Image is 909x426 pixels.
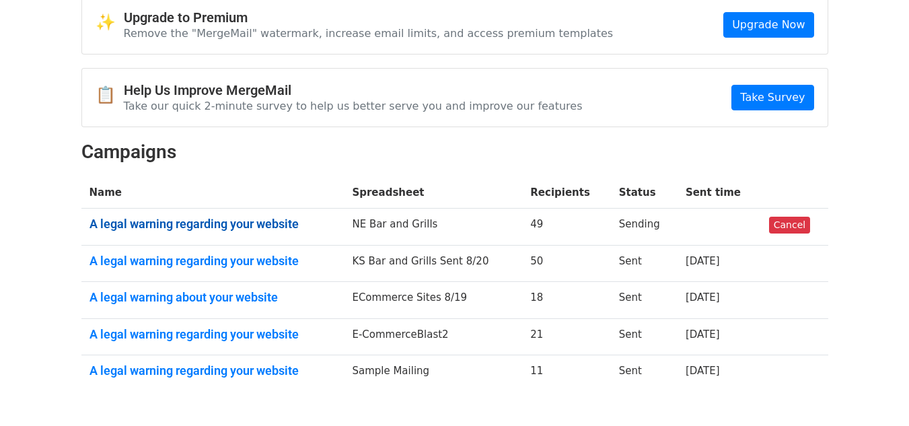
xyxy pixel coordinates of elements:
a: A legal warning regarding your website [89,363,336,378]
th: Recipients [522,177,610,209]
td: 49 [522,209,610,246]
a: [DATE] [686,255,720,267]
td: Sent [611,282,678,319]
a: A legal warning about your website [89,290,336,305]
iframe: Chat Widget [842,361,909,426]
td: KS Bar and Grills Sent 8/20 [344,245,522,282]
p: Take our quick 2-minute survey to help us better serve you and improve our features [124,99,583,113]
span: 📋 [96,85,124,105]
td: Sending [611,209,678,246]
td: 50 [522,245,610,282]
td: Sent [611,355,678,392]
span: ✨ [96,13,124,32]
a: Upgrade Now [723,12,813,38]
td: E-CommerceBlast2 [344,318,522,355]
td: Sent [611,245,678,282]
td: NE Bar and Grills [344,209,522,246]
a: A legal warning regarding your website [89,327,336,342]
a: A legal warning regarding your website [89,254,336,269]
th: Spreadsheet [344,177,522,209]
td: Sample Mailing [344,355,522,392]
td: 18 [522,282,610,319]
th: Status [611,177,678,209]
td: 11 [522,355,610,392]
h2: Campaigns [81,141,828,164]
th: Sent time [678,177,761,209]
p: Remove the "MergeMail" watermark, increase email limits, and access premium templates [124,26,614,40]
a: [DATE] [686,328,720,341]
th: Name [81,177,344,209]
a: Take Survey [731,85,813,110]
td: Sent [611,318,678,355]
a: [DATE] [686,365,720,377]
a: [DATE] [686,291,720,304]
td: ECommerce Sites 8/19 [344,282,522,319]
h4: Upgrade to Premium [124,9,614,26]
a: A legal warning regarding your website [89,217,336,232]
h4: Help Us Improve MergeMail [124,82,583,98]
a: Cancel [769,217,810,234]
td: 21 [522,318,610,355]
